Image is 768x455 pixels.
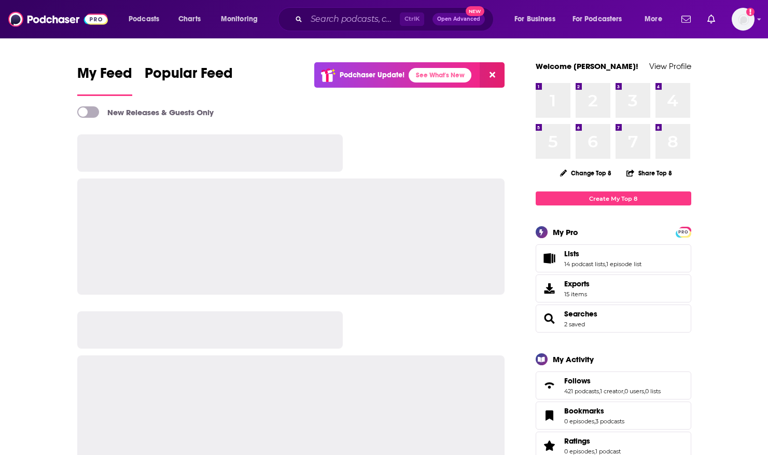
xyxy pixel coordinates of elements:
a: 1 podcast [595,448,621,455]
span: Searches [536,305,691,333]
a: Show notifications dropdown [677,10,695,28]
a: Bookmarks [564,406,624,416]
span: Lists [564,249,579,258]
a: New Releases & Guests Only [77,106,214,118]
a: Show notifications dropdown [703,10,719,28]
span: My Feed [77,64,132,88]
a: 2 saved [564,321,585,328]
span: 15 items [564,291,590,298]
span: Exports [539,281,560,296]
button: Share Top 8 [626,163,673,183]
span: For Podcasters [572,12,622,26]
a: My Feed [77,64,132,96]
a: 0 episodes [564,448,594,455]
span: Open Advanced [437,17,480,22]
button: open menu [507,11,568,27]
a: View Profile [649,61,691,71]
img: Podchaser - Follow, Share and Rate Podcasts [8,9,108,29]
span: , [594,448,595,455]
a: Exports [536,274,691,302]
a: Follows [539,378,560,393]
span: Podcasts [129,12,159,26]
a: Follows [564,376,661,385]
span: , [644,388,645,395]
span: Follows [564,376,591,385]
a: 14 podcast lists [564,260,605,268]
button: Open AdvancedNew [432,13,485,25]
button: open menu [566,11,637,27]
a: 0 lists [645,388,661,395]
img: User Profile [732,8,755,31]
a: Ratings [564,436,621,446]
a: Welcome [PERSON_NAME]! [536,61,638,71]
span: , [623,388,624,395]
div: My Pro [553,227,578,237]
button: open menu [214,11,271,27]
a: Searches [539,311,560,326]
span: , [594,418,595,425]
span: For Business [514,12,555,26]
div: My Activity [553,354,594,364]
span: Exports [564,279,590,288]
span: Popular Feed [145,64,233,88]
div: Search podcasts, credits, & more... [288,7,504,31]
span: Lists [536,244,691,272]
p: Podchaser Update! [340,71,404,79]
span: Follows [536,371,691,399]
span: Monitoring [221,12,258,26]
svg: Add a profile image [746,8,755,16]
span: Charts [178,12,201,26]
span: Ratings [564,436,590,446]
span: Ctrl K [400,12,424,26]
a: 0 users [624,388,644,395]
a: Lists [539,251,560,266]
span: Bookmarks [564,406,604,416]
a: 3 podcasts [595,418,624,425]
a: Bookmarks [539,408,560,423]
span: , [605,260,606,268]
button: Show profile menu [732,8,755,31]
a: Searches [564,309,597,319]
span: Bookmarks [536,402,691,430]
a: 1 episode list [606,260,641,268]
a: 0 episodes [564,418,594,425]
a: Charts [172,11,207,27]
button: Change Top 8 [554,167,618,180]
span: Logged in as ShellB [732,8,755,31]
input: Search podcasts, credits, & more... [306,11,400,27]
span: New [466,6,484,16]
a: PRO [677,228,690,236]
a: See What's New [409,68,471,82]
a: Lists [564,249,641,258]
a: Popular Feed [145,64,233,96]
a: 421 podcasts [564,388,599,395]
a: 1 creator [600,388,623,395]
a: Create My Top 8 [536,191,691,205]
span: , [599,388,600,395]
a: Ratings [539,438,560,453]
button: open menu [121,11,173,27]
span: More [645,12,662,26]
button: open menu [637,11,675,27]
